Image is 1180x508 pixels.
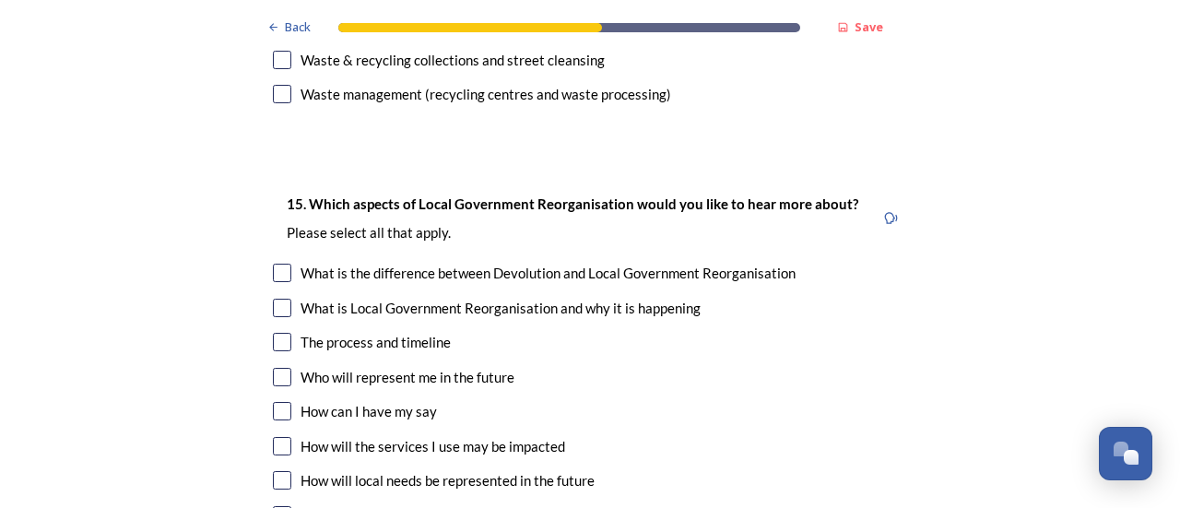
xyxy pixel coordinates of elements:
strong: Save [855,18,883,35]
div: How will local needs be represented in the future [301,470,595,491]
div: How can I have my say [301,401,437,422]
p: Please select all that apply. [287,223,858,242]
div: How will the services I use may be impacted [301,436,565,457]
strong: 15. Which aspects of Local Government Reorganisation would you like to hear more about? [287,195,858,212]
div: What is the difference between Devolution and Local Government Reorganisation [301,263,796,284]
div: Who will represent me in the future [301,367,514,388]
span: Back [285,18,311,36]
div: The process and timeline [301,332,451,353]
div: Waste management (recycling centres and waste processing) [301,84,671,105]
div: What is Local Government Reorganisation and why it is happening [301,298,701,319]
div: Waste & recycling collections and street cleansing [301,50,605,71]
button: Open Chat [1099,427,1152,480]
